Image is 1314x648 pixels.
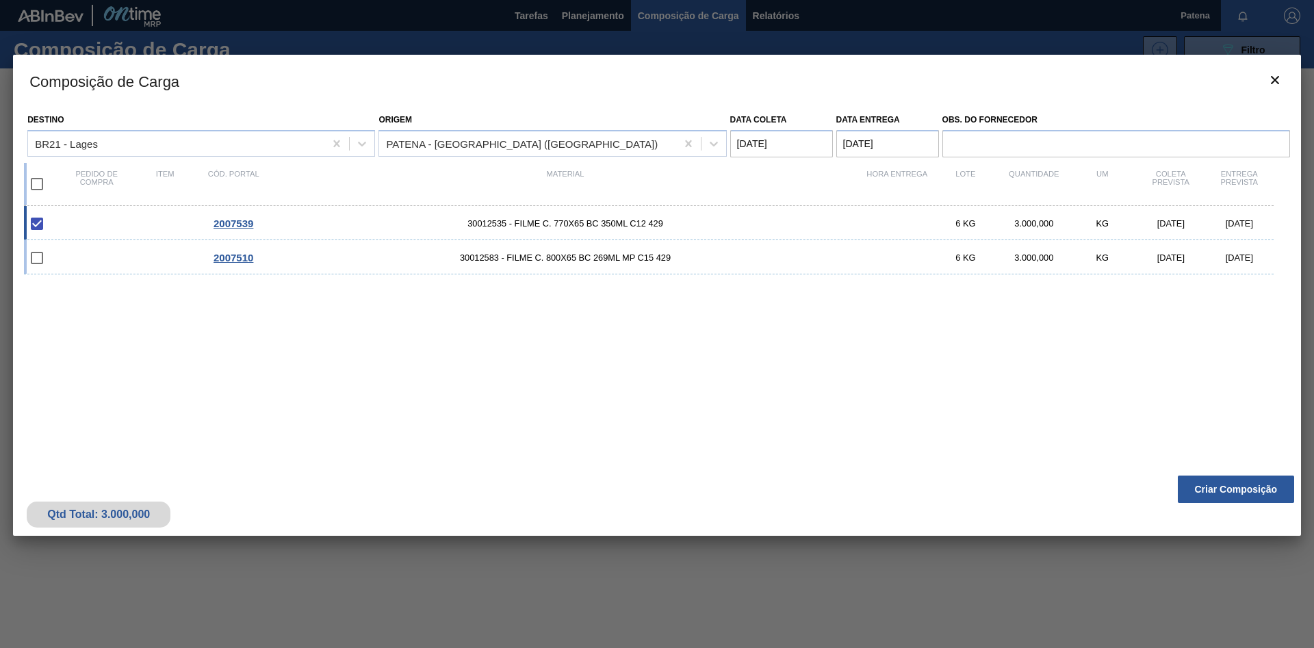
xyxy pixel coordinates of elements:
[37,508,160,521] div: Qtd Total: 3.000,000
[942,110,1290,130] label: Obs. do Fornecedor
[1137,218,1205,229] div: [DATE]
[730,130,833,157] input: dd/mm/yyyy
[730,115,787,125] label: Data coleta
[1068,252,1137,263] div: KG
[199,252,268,263] div: Ir para o Pedido
[1205,218,1274,229] div: [DATE]
[35,138,98,149] div: BR21 - Lages
[836,130,939,157] input: dd/mm/yyyy
[1000,170,1068,198] div: Quantidade
[199,218,268,229] div: Ir para o Pedido
[378,115,412,125] label: Origem
[62,170,131,198] div: Pedido de compra
[214,218,253,229] span: 2007539
[1068,170,1137,198] div: UM
[1068,218,1137,229] div: KG
[1000,218,1068,229] div: 3.000,000
[214,252,253,263] span: 2007510
[836,115,900,125] label: Data entrega
[199,170,268,198] div: Cód. Portal
[931,218,1000,229] div: 6 KG
[268,252,863,263] span: 30012583 - FILME C. 800X65 BC 269ML MP C15 429
[1205,252,1274,263] div: [DATE]
[1000,252,1068,263] div: 3.000,000
[931,170,1000,198] div: Lote
[1137,170,1205,198] div: Coleta Prevista
[13,55,1301,107] h3: Composição de Carga
[268,218,863,229] span: 30012535 - FILME C. 770X65 BC 350ML C12 429
[386,138,658,149] div: PATENA - [GEOGRAPHIC_DATA] ([GEOGRAPHIC_DATA])
[131,170,199,198] div: Item
[27,115,64,125] label: Destino
[1137,252,1205,263] div: [DATE]
[931,252,1000,263] div: 6 KG
[1205,170,1274,198] div: Entrega Prevista
[1178,476,1294,503] button: Criar Composição
[268,170,863,198] div: Material
[863,170,931,198] div: Hora Entrega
